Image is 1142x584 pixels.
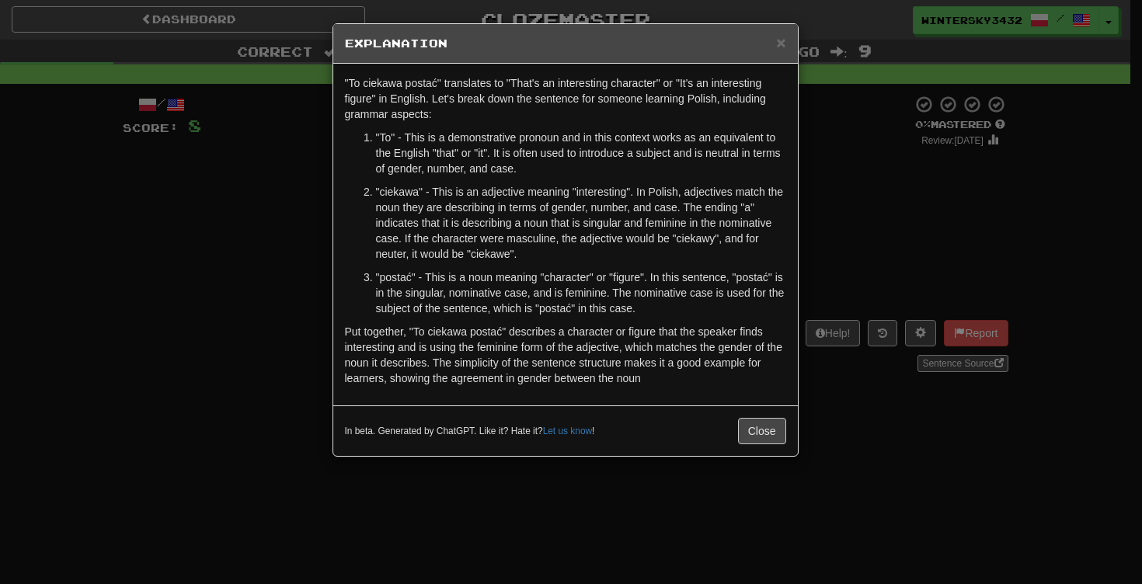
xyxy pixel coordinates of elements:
[376,269,786,316] p: "postać" - This is a noun meaning "character" or "figure". In this sentence, "postać" is in the s...
[376,130,786,176] p: "To" - This is a demonstrative pronoun and in this context works as an equivalent to the English ...
[345,324,786,386] p: Put together, "To ciekawa postać" describes a character or figure that the speaker finds interest...
[345,425,595,438] small: In beta. Generated by ChatGPT. Like it? Hate it? !
[345,75,786,122] p: "To ciekawa postać" translates to "That's an interesting character" or "It's an interesting figur...
[345,36,786,51] h5: Explanation
[776,34,785,50] button: Close
[543,426,592,436] a: Let us know
[376,184,786,262] p: "ciekawa" - This is an adjective meaning "interesting". In Polish, adjectives match the noun they...
[738,418,786,444] button: Close
[776,33,785,51] span: ×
